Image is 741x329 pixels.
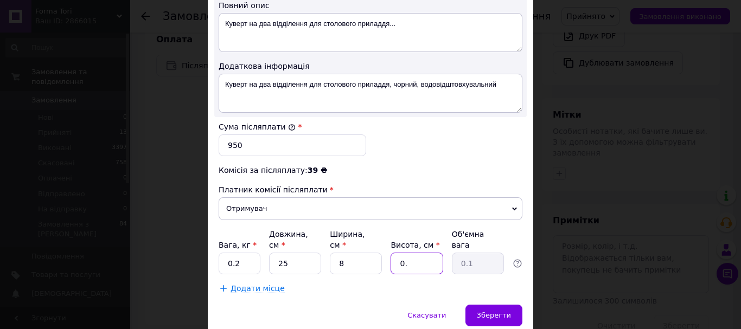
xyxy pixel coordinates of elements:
label: Сума післяплати [219,122,296,131]
span: Скасувати [407,311,446,319]
span: Зберегти [477,311,511,319]
div: Об'ємна вага [452,229,504,250]
span: 39 ₴ [308,166,327,175]
label: Довжина, см [269,230,308,249]
label: Ширина, см [330,230,365,249]
textarea: Куверт на два відділення для столового приладдя, чорний, водовідштовхувальний [219,74,522,113]
span: Отримувач [219,197,522,220]
span: Платник комісії післяплати [219,185,328,194]
label: Висота, см [391,241,439,249]
span: Додати місце [231,284,285,293]
div: Додаткова інформація [219,61,522,72]
textarea: Куверт на два відділення для столового приладдя... [219,13,522,52]
label: Вага, кг [219,241,257,249]
div: Комісія за післяплату: [219,165,522,176]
